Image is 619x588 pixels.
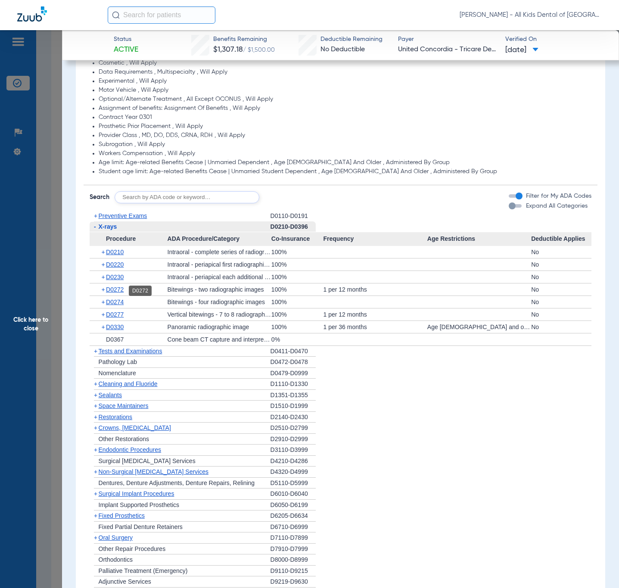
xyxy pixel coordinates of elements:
div: D2140-D2430 [271,412,316,423]
span: D0274 [106,299,124,305]
span: ADA Procedure/Category [168,232,271,246]
span: [PERSON_NAME] - All Kids Dental of [GEOGRAPHIC_DATA] [460,11,602,19]
span: Non-Surgical [MEDICAL_DATA] Services [99,468,208,475]
span: Implant Supported Prosthetics [99,501,180,508]
span: Nomenclature [99,370,136,376]
span: + [94,380,97,387]
div: Panoramic radiographic image [168,321,271,333]
div: 0% [271,333,323,345]
iframe: Chat Widget [576,547,619,588]
span: + [94,490,97,497]
span: Deductible Applies [531,232,591,246]
span: Orthodontics [99,556,133,563]
span: Crowns, [MEDICAL_DATA] [99,424,171,431]
div: D9110-D9215 [271,566,316,577]
div: No [531,271,591,283]
span: Adjunctive Services [99,578,151,585]
span: Preventive Exams [99,212,147,219]
div: No [531,258,591,271]
span: D0220 [106,261,124,268]
img: Search Icon [112,11,120,19]
div: D1510-D1999 [271,401,316,412]
div: No [531,321,591,333]
div: 100% [271,321,323,333]
span: + [94,392,97,398]
span: Endodontic Procedures [99,446,162,453]
span: + [94,212,97,219]
span: Dentures, Denture Adjustments, Denture Repairs, Relining [99,479,255,486]
div: Bitewings - two radiographic images [168,283,271,296]
span: Surgical Implant Procedures [99,490,174,497]
div: 100% [271,271,323,283]
li: Motor Vehicle , Will Apply [99,87,592,94]
span: United Concordia - Tricare Dental Plan [398,44,498,55]
div: Bitewings - four radiographic images [168,296,271,308]
div: Cone beam CT capture and interpretation with field of view of both jaws; with or without cranium [168,333,271,345]
div: 1 per 12 months [323,283,427,296]
div: D7110-D7899 [271,532,316,544]
div: D0272 [129,286,152,296]
span: Frequency [323,232,427,246]
div: 100% [271,246,323,258]
span: X-rays [99,223,117,230]
input: Search for patients [108,6,215,24]
div: Intraoral - periapical each additional radiographic image [168,271,271,283]
span: D0277 [106,311,124,318]
span: + [94,534,97,541]
div: Age [DEMOGRAPHIC_DATA] and older [427,321,531,333]
div: D0210-D0396 [271,221,316,233]
span: + [94,468,97,475]
span: D0367 [106,336,124,343]
li: Optional/Alternate Treatment , All Except OCONUS , Will Apply [99,96,592,103]
div: Vertical bitewings - 7 to 8 radiographic images [168,308,271,320]
span: + [102,258,106,271]
span: Sealants [99,392,122,398]
span: / $1,500.00 [243,47,275,53]
span: Active [114,44,138,55]
div: D8000-D8999 [271,554,316,566]
div: 1 per 12 months [323,308,427,320]
span: Restorations [99,414,133,420]
span: Search [90,193,109,202]
div: D0411-D0470 [271,346,316,357]
span: $1,307.18 [213,46,243,53]
div: D2510-D2799 [271,423,316,434]
span: Other Repair Procedures [99,545,166,552]
div: 100% [271,283,323,296]
span: Deductible Remaining [320,35,383,44]
div: Intraoral - complete series of radiographic images [168,246,271,258]
span: Surgical [MEDICAL_DATA] Services [99,457,196,464]
li: Provider Class , MD, DO, DDS, CRNA, RDH , Will Apply [99,132,592,140]
span: Status [114,35,138,44]
div: No [531,246,591,258]
span: [DATE] [505,45,538,56]
span: Benefits Remaining [213,35,275,44]
span: Payer [398,35,498,44]
span: + [94,446,97,453]
div: D1351-D1355 [271,390,316,401]
div: 100% [271,308,323,320]
span: Oral Surgery [99,534,133,541]
span: Fixed Prosthetics [99,512,145,519]
span: Age Restrictions [427,232,531,246]
div: D5110-D5999 [271,478,316,489]
img: Zuub Logo [17,6,47,22]
div: 1 per 36 months [323,321,427,333]
span: + [94,348,97,355]
div: 100% [271,296,323,308]
span: D0330 [106,324,124,330]
div: D0110-D0191 [271,211,316,221]
span: Space Maintainers [99,402,149,409]
div: D1110-D1330 [271,379,316,390]
div: D0472-D0478 [271,357,316,368]
span: + [94,424,97,431]
div: No [531,308,591,320]
span: Fixed Partial Denture Retainers [99,523,183,530]
span: + [94,402,97,409]
li: Age limit: Age-related Benefits Cease | Unmarried Dependent , Age [DEMOGRAPHIC_DATA] And Older , ... [99,159,592,167]
span: Palliative Treatment (Emergency) [99,567,188,574]
li: Cosmetic , Will Apply [99,59,592,67]
div: D3110-D3999 [271,445,316,456]
li: Workers Compensation , Will Apply [99,150,592,158]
